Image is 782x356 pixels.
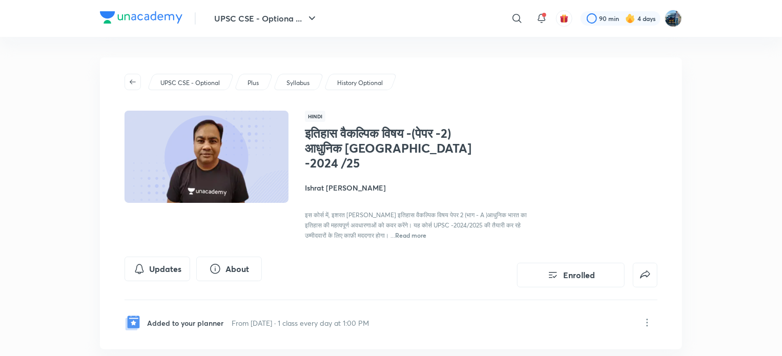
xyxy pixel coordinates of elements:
[100,11,182,24] img: Company Logo
[305,111,325,122] span: Hindi
[336,78,385,88] a: History Optional
[159,78,222,88] a: UPSC CSE - Optional
[286,78,310,88] p: Syllabus
[232,318,369,328] p: From [DATE] · 1 class every day at 1:00 PM
[196,257,262,281] button: About
[285,78,312,88] a: Syllabus
[305,182,534,193] h4: Ishrat [PERSON_NAME]
[123,110,290,204] img: Thumbnail
[100,11,182,26] a: Company Logo
[337,78,383,88] p: History Optional
[305,126,472,170] h1: इतिहास वैकल्पिक विषय -(पेपर -2) आधुनिक [GEOGRAPHIC_DATA] -2024 /25
[560,14,569,23] img: avatar
[633,263,657,287] button: false
[556,10,572,27] button: avatar
[517,263,625,287] button: Enrolled
[246,78,261,88] a: Plus
[147,318,223,328] p: Added to your planner
[160,78,220,88] p: UPSC CSE - Optional
[665,10,682,27] img: I A S babu
[395,231,426,239] span: Read more
[305,211,527,239] span: इस कोर्स में, इशरत [PERSON_NAME] इतिहास वैकल्पिक विषय पेपर 2 (भाग - A )आधुनिक भारत का इतिहास की म...
[625,13,635,24] img: streak
[208,8,324,29] button: UPSC CSE - Optiona ...
[125,257,190,281] button: Updates
[248,78,259,88] p: Plus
